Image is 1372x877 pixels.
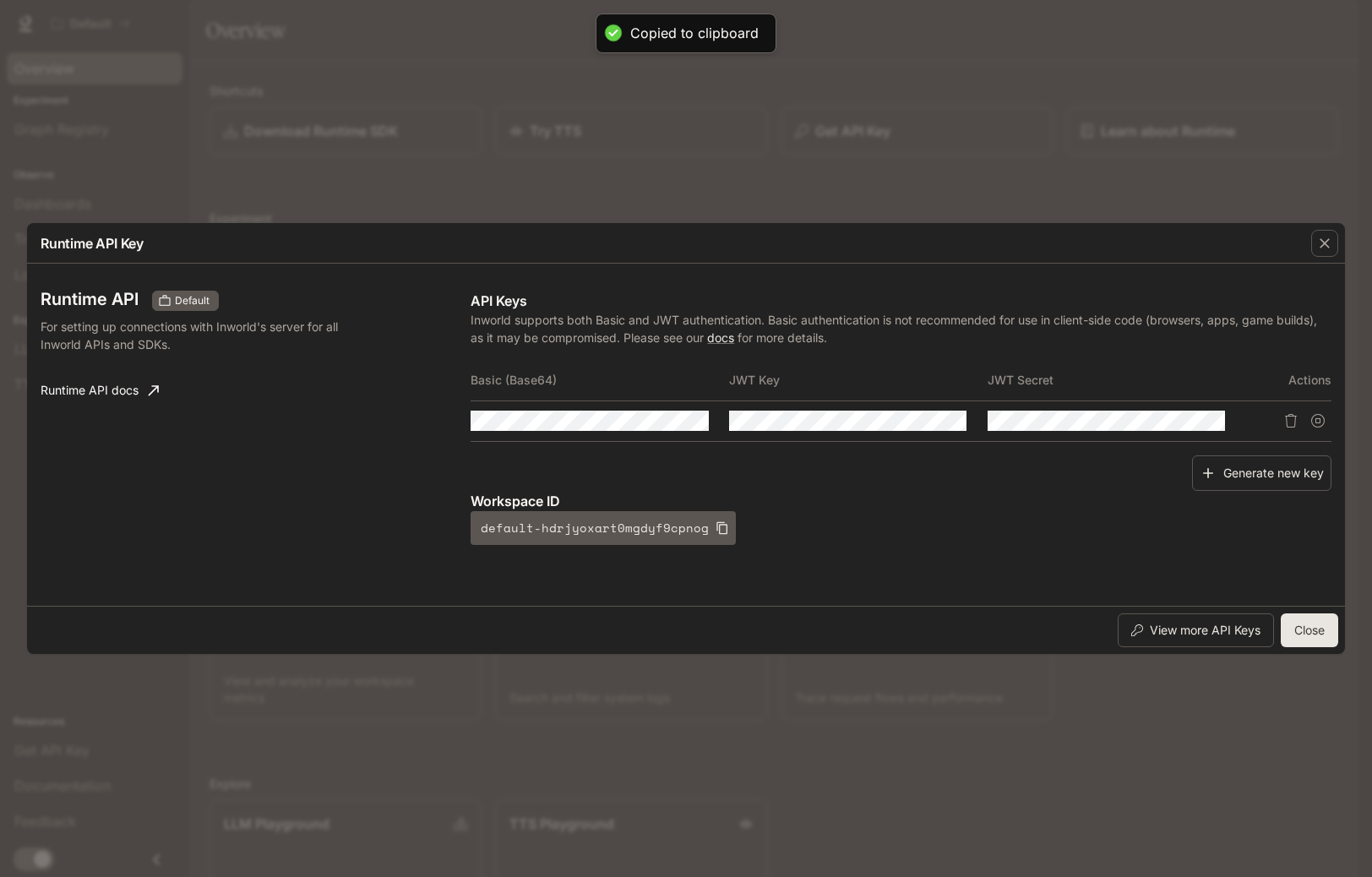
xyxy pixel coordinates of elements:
button: Close [1281,613,1338,647]
button: Generate new key [1192,455,1331,492]
p: Workspace ID [471,491,1331,511]
button: Suspend API key [1304,407,1331,434]
p: API Keys [471,291,1331,311]
a: Runtime API docs [34,373,166,407]
th: JWT Key [729,360,988,400]
p: Runtime API Key [41,233,144,253]
div: Copied to clipboard [630,25,759,42]
p: For setting up connections with Inworld's server for all Inworld APIs and SDKs. [41,318,353,353]
a: docs [707,330,734,345]
button: default-hdrjyoxart0mgdyf9cpnog [471,511,736,545]
p: Inworld supports both Basic and JWT authentication. Basic authentication is not recommended for u... [471,311,1331,346]
span: Default [168,293,216,308]
h3: Runtime API [41,291,139,308]
th: Basic (Base64) [471,360,729,400]
div: These keys will apply to your current workspace only [152,291,219,311]
th: JWT Secret [988,360,1246,400]
button: View more API Keys [1118,613,1274,647]
th: Actions [1245,360,1331,400]
button: Delete API key [1277,407,1304,434]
